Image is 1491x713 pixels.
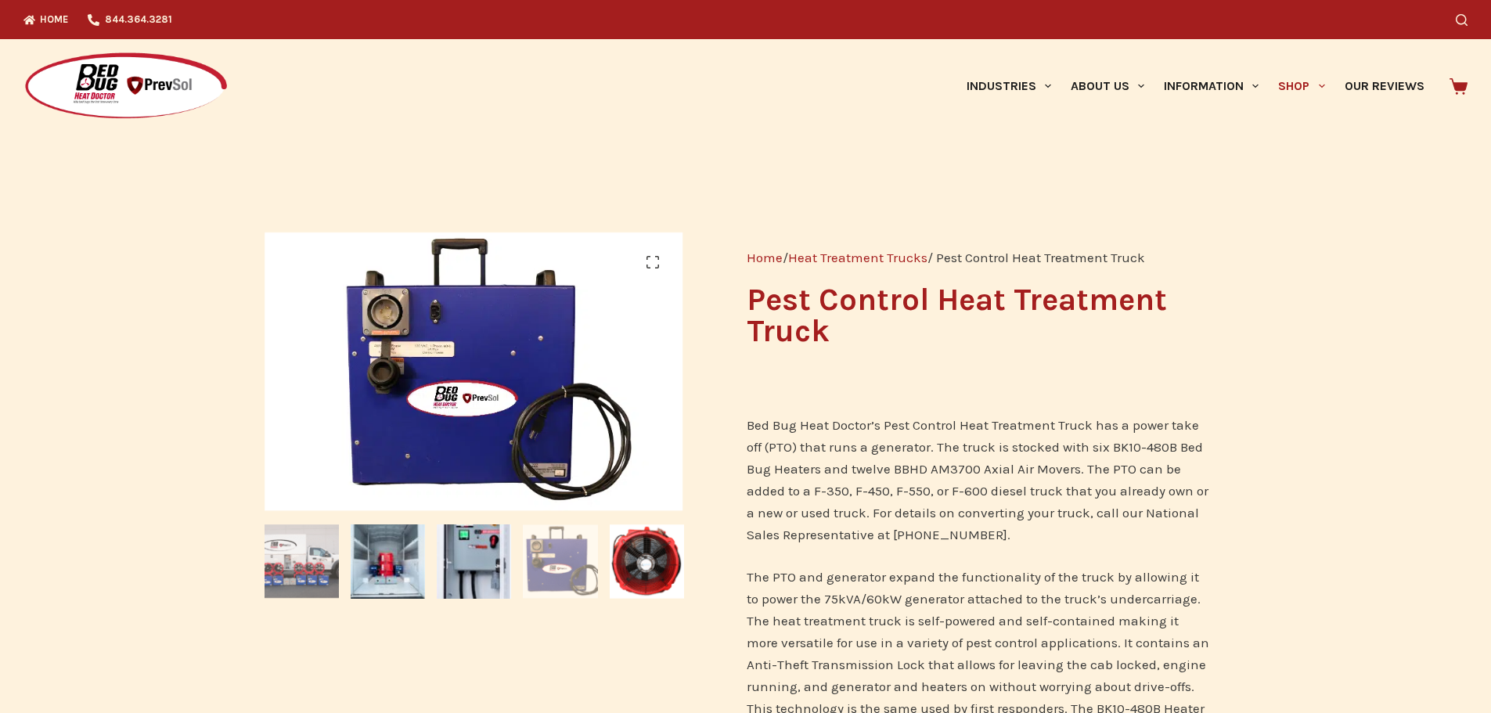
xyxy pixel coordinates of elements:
a: View full-screen image gallery [637,247,668,278]
nav: Breadcrumb [747,247,1211,268]
img: Prevsol/Bed Bug Heat Doctor [23,52,229,121]
button: Open LiveChat chat widget [13,6,59,53]
a: Industries [956,39,1061,133]
a: Information [1154,39,1269,133]
h1: Pest Control Heat Treatment Truck [747,284,1211,347]
img: Interior of the pest control heat treatment truck showing fans and bed bug heaters [351,524,425,599]
img: AM3700 High Temperature Axial Air Mover for bed bug heat treatment [610,524,684,599]
img: pest control heat treatment truck by bed bug heat doctor has 6 480-volt heaters and 12 axial fans [265,524,339,599]
a: About Us [1061,39,1154,133]
img: Power Distribution Panel on the pest control heat treatment Truck [437,524,511,599]
p: Bed Bug Heat Doctor’s Pest Control Heat Treatment Truck has a power take off (PTO) that runs a ge... [747,414,1211,546]
button: Search [1456,14,1468,26]
a: Home [747,250,783,265]
a: Heat Treatment Trucks [788,250,927,265]
a: Shop [1269,39,1334,133]
img: BK10-480B Bed Bug Heater with 480-volt power cord, 6 included in package [523,524,597,599]
nav: Primary [956,39,1434,133]
a: Our Reviews [1334,39,1434,133]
